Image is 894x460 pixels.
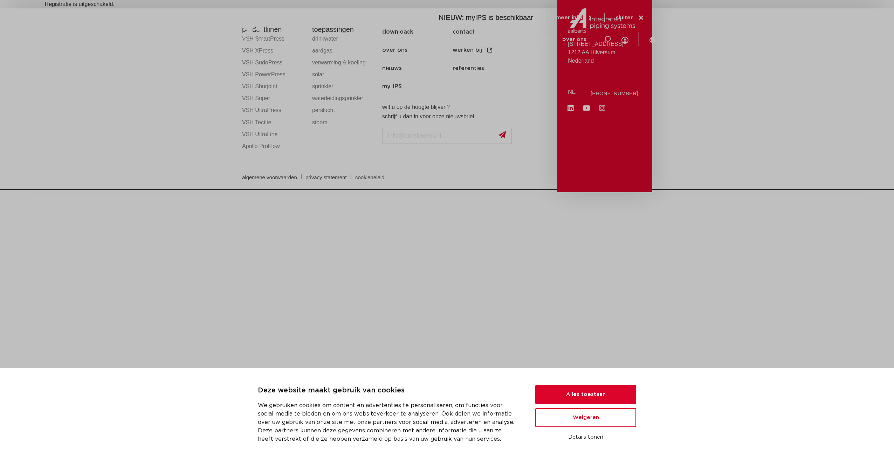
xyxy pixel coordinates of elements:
a: stoom [312,117,375,128]
span: privacy statement [305,175,347,180]
span: sluiten [616,15,634,20]
span: meer info [556,15,583,20]
a: privacy statement [300,175,352,180]
p: We gebruiken cookies om content en advertenties te personaliseren, om functies voor social media ... [258,401,518,443]
a: sluiten [616,15,644,21]
a: downloads [482,26,512,53]
div: my IPS [621,33,628,46]
span: NIEUW: myIPS is beschikbaar [439,14,533,21]
a: sprinkler [312,81,375,92]
input: info@emailadres.nl [382,128,512,144]
nav: Menu [352,26,586,53]
a: toepassingen [431,26,468,53]
a: solar [312,69,375,81]
a: nieuws [382,59,453,77]
a: waterleidingsprinkler [312,92,375,104]
p: NL: [568,88,579,96]
span: cookiebeleid [355,175,384,180]
a: VSH UltraLine [242,128,305,140]
strong: schrijf u dan in voor onze nieuwsbrief. [382,113,476,119]
a: cookiebeleid [350,175,390,180]
iframe: reCAPTCHA [382,149,489,177]
a: Apollo ProFlow [242,140,305,152]
a: producten [352,26,381,53]
a: VSH Tectite [242,117,305,128]
a: [PHONE_NUMBER] [591,91,638,96]
a: meer info [556,15,593,21]
nav: Menu [382,23,554,96]
a: my IPS [382,77,453,96]
button: Weigeren [535,408,636,427]
a: VSH PowerPress [242,69,305,81]
a: VSH UltraPress [242,104,305,116]
a: referenties [453,59,523,77]
a: VSH Shurjoint [242,81,305,92]
a: services [526,26,548,53]
a: VSH Super [242,92,305,104]
strong: wilt u op de hoogte blijven? [382,104,450,110]
a: VSH SudoPress [242,57,305,69]
a: markten [395,26,417,53]
a: over ons [562,26,586,53]
p: Deze website maakt gebruik van cookies [258,385,518,396]
span: algemene voorwaarden [242,175,297,180]
button: Details tonen [535,431,636,443]
button: Alles toestaan [535,385,636,404]
a: verwarming & koeling [312,57,375,69]
img: send.svg [499,131,506,138]
a: perslucht [312,104,375,116]
a: algemene voorwaarden [237,175,302,180]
